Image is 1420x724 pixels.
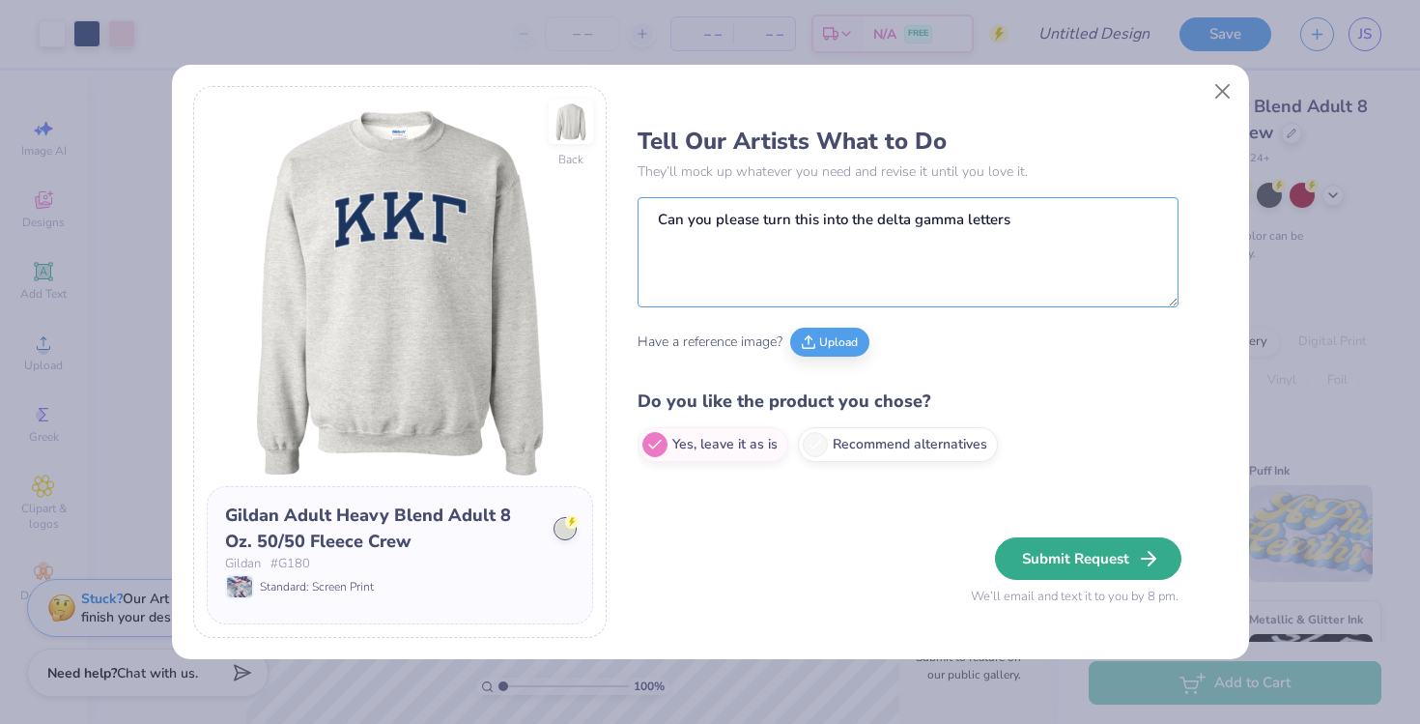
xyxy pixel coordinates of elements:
[638,388,1179,416] h4: Do you like the product you chose?
[638,127,1179,156] h3: Tell Our Artists What to Do
[798,427,998,462] label: Recommend alternatives
[638,332,782,352] span: Have a reference image?
[225,503,540,555] div: Gildan Adult Heavy Blend Adult 8 Oz. 50/50 Fleece Crew
[227,576,252,597] img: Standard: Screen Print
[638,161,1179,182] p: They’ll mock up whatever you need and revise it until you love it.
[1204,72,1240,109] button: Close
[790,328,869,357] button: Upload
[971,588,1179,607] span: We’ll email and text it to you by 8 pm.
[995,537,1181,580] button: Submit Request
[225,555,261,574] span: Gildan
[260,578,374,595] span: Standard: Screen Print
[207,100,593,486] img: Front
[552,102,590,141] img: Back
[638,197,1179,307] textarea: Can you please turn this into the delta gamma letters
[270,555,310,574] span: # G180
[638,427,788,462] label: Yes, leave it as is
[558,151,583,168] div: Back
